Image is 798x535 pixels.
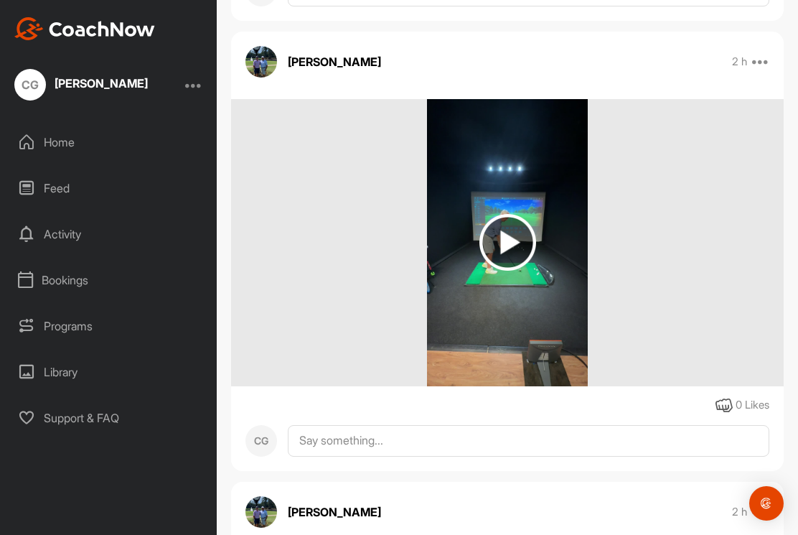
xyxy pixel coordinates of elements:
[732,55,747,69] p: 2 h
[8,400,210,436] div: Support & FAQ
[8,354,210,390] div: Library
[427,99,588,386] img: media
[8,308,210,344] div: Programs
[245,46,277,78] img: avatar
[8,216,210,252] div: Activity
[749,486,784,521] div: Open Intercom Messenger
[288,503,381,521] p: [PERSON_NAME]
[8,262,210,298] div: Bookings
[14,69,46,101] div: CG
[8,170,210,206] div: Feed
[245,425,277,457] div: CG
[736,397,769,414] div: 0 Likes
[732,505,747,519] p: 2 h
[14,17,155,40] img: CoachNow
[479,214,536,271] img: play
[288,53,381,70] p: [PERSON_NAME]
[245,496,277,528] img: avatar
[55,78,148,89] div: [PERSON_NAME]
[8,124,210,160] div: Home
